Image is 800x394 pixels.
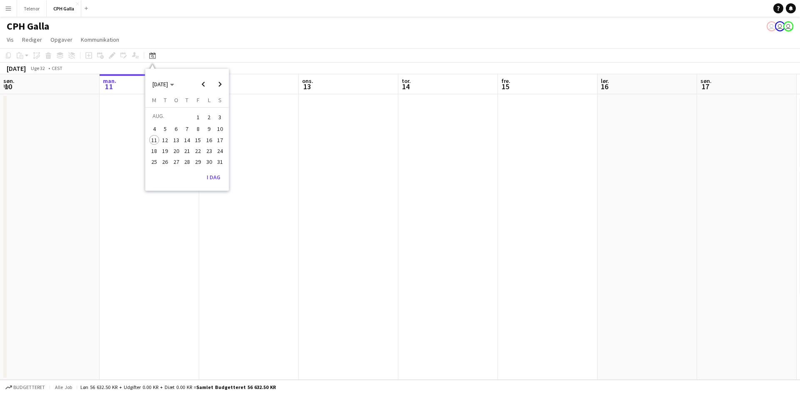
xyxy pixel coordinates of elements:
[301,82,313,91] span: 13
[149,135,160,146] button: 11-08-2025
[204,157,214,167] span: 30
[4,383,46,392] button: Budgetteret
[182,123,192,134] button: 07-08-2025
[3,34,17,45] a: Vis
[149,156,160,167] button: 25-08-2025
[767,21,777,31] app-user-avatar: Carla Sørensen
[174,96,178,104] span: O
[3,77,15,85] span: søn.
[215,124,225,134] span: 10
[699,82,712,91] span: 17
[171,157,181,167] span: 27
[27,65,48,71] span: Uge 32
[149,110,192,123] td: AUG.
[208,96,210,104] span: L
[53,384,73,390] span: Alle job
[402,77,411,85] span: tor.
[160,157,170,167] span: 26
[215,110,225,123] button: 03-08-2025
[192,123,203,134] button: 08-08-2025
[501,77,510,85] span: fre.
[775,21,785,31] app-user-avatar: Luna Amalie Sander
[182,156,192,167] button: 28-08-2025
[215,123,225,134] button: 10-08-2025
[103,77,116,85] span: man.
[182,135,192,146] button: 14-08-2025
[52,65,62,71] div: CEST
[192,110,203,123] button: 01-08-2025
[783,21,793,31] app-user-avatar: Louise Leise Nissen
[192,156,203,167] button: 29-08-2025
[171,124,181,134] span: 6
[19,34,45,45] a: Rediger
[152,80,168,88] span: [DATE]
[197,96,200,104] span: F
[215,146,225,156] span: 24
[185,96,188,104] span: T
[152,96,156,104] span: M
[203,156,214,167] button: 30-08-2025
[400,82,411,91] span: 14
[17,0,47,17] button: Telenor
[171,135,182,146] button: 13-08-2025
[2,82,15,91] span: 10
[160,124,170,134] span: 5
[195,76,212,93] button: Previous month
[700,77,712,85] span: søn.
[149,146,160,156] button: 18-08-2025
[171,146,182,156] button: 20-08-2025
[203,171,224,184] button: I dag
[193,146,203,156] span: 22
[192,146,203,156] button: 22-08-2025
[203,110,214,123] button: 02-08-2025
[80,384,276,390] div: Løn 56 632.50 KR + Udgifter 0.00 KR + Diæt 0.00 KR =
[192,135,203,146] button: 15-08-2025
[149,146,159,156] span: 18
[204,124,214,134] span: 9
[302,77,313,85] span: ons.
[500,82,510,91] span: 15
[182,135,192,145] span: 14
[203,123,214,134] button: 09-08-2025
[193,135,203,145] span: 15
[212,76,228,93] button: Next month
[204,135,214,145] span: 16
[7,64,26,73] div: [DATE]
[160,156,170,167] button: 26-08-2025
[149,124,159,134] span: 4
[171,135,181,145] span: 13
[182,124,192,134] span: 7
[601,77,609,85] span: lør.
[196,384,276,390] span: Samlet budgetteret 56 632.50 KR
[215,135,225,145] span: 17
[215,146,225,156] button: 24-08-2025
[182,157,192,167] span: 28
[218,96,222,104] span: S
[7,36,14,43] span: Vis
[149,77,177,92] button: Choose month and year
[204,111,214,123] span: 2
[215,135,225,146] button: 17-08-2025
[203,146,214,156] button: 23-08-2025
[171,146,181,156] span: 20
[193,124,203,134] span: 8
[204,146,214,156] span: 23
[171,123,182,134] button: 06-08-2025
[215,157,225,167] span: 31
[13,384,45,390] span: Budgetteret
[600,82,609,91] span: 16
[193,157,203,167] span: 29
[193,111,203,123] span: 1
[160,123,170,134] button: 05-08-2025
[77,34,122,45] a: Kommunikation
[22,36,42,43] span: Rediger
[7,20,49,33] h1: CPH Galla
[215,111,225,123] span: 3
[160,146,170,156] button: 19-08-2025
[149,157,159,167] span: 25
[164,96,167,104] span: T
[50,36,72,43] span: Opgaver
[203,135,214,146] button: 16-08-2025
[47,34,76,45] a: Opgaver
[171,156,182,167] button: 27-08-2025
